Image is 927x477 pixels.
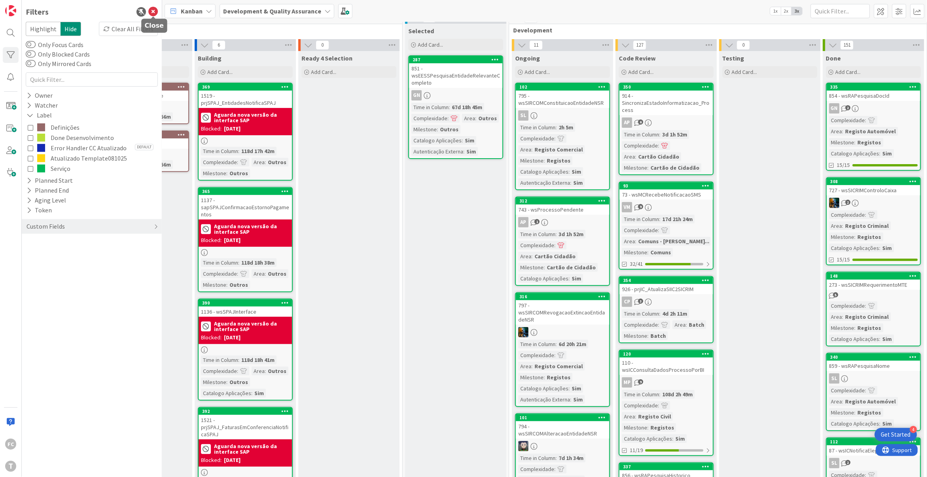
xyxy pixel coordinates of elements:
[622,152,635,161] div: Area
[633,40,646,50] span: 127
[830,84,920,90] div: 335
[910,426,917,433] div: 4
[463,147,464,156] span: :
[880,149,881,158] span: :
[531,145,533,154] span: :
[622,297,632,307] div: CP
[842,127,844,136] span: :
[638,119,643,125] span: 6
[569,274,570,283] span: :
[408,27,434,35] span: Selected
[411,103,449,112] div: Time in Column
[827,438,920,456] div: 11287 - wsICNotificaElegibilidade
[26,60,36,68] button: Only Mirrored Cards
[212,40,226,50] span: 6
[513,26,917,34] span: Development
[17,1,36,11] span: Support
[865,301,866,310] span: :
[622,226,658,235] div: Complexidade
[516,414,609,439] div: 101794 - wsSIRCOMAlteracaoEntidadeNSR
[545,156,573,165] div: Registos
[635,152,636,161] span: :
[827,91,920,101] div: 854 - wsRAPesquisaDocId
[199,91,292,108] div: 1519 - prjSPAJ_EntidadesNotificaSPAJ
[855,138,856,147] span: :
[516,204,609,215] div: 743 - wsProcessoPendente
[411,125,437,134] div: Milestone
[855,324,856,332] span: :
[518,156,544,165] div: Milestone
[462,114,475,123] div: Area
[224,125,241,133] div: [DATE]
[266,269,288,278] div: Outros
[450,103,484,112] div: 67d 18h 45m
[516,110,609,121] div: SL
[827,458,920,468] div: SL
[26,185,70,195] div: Planned End
[51,132,114,143] span: Done Desenvolvimento
[51,163,70,174] span: Serviço
[648,331,668,340] div: Batch
[463,136,476,145] div: Sim
[418,41,443,48] span: Add Card...
[411,136,462,145] div: Catalogo Aplicações
[252,158,265,167] div: Area
[223,7,321,15] b: Development & Quality Assurance
[544,263,545,272] span: :
[636,237,712,246] div: Comuns - [PERSON_NAME]...
[840,40,854,50] span: 151
[201,269,237,278] div: Complexidade
[827,198,920,208] div: JC
[26,176,74,185] div: Planned Start
[737,40,750,50] span: 0
[518,145,531,154] div: Area
[811,4,870,18] input: Quick Filter...
[226,169,227,178] span: :
[622,141,658,150] div: Complexidade
[829,210,865,219] div: Complexidade
[26,49,90,59] label: Only Blocked Cards
[28,132,156,143] button: Done Desenvolvimento
[464,147,478,156] div: Sim
[207,68,233,76] span: Add Card...
[518,441,529,451] img: LS
[518,217,529,227] div: AP
[830,179,920,184] div: 308
[844,312,891,321] div: Registo Criminal
[830,273,920,279] div: 148
[620,284,713,294] div: 926 - prjIC_AtualizaSIIC2SICRIM
[475,114,476,123] span: :
[792,7,802,15] span: 3x
[620,91,713,115] div: 914 - SincronizaEstadoInformatizacao_Process
[660,215,695,223] div: 17d 21h 24m
[311,68,336,76] span: Add Card...
[214,112,290,123] b: Aguarda nova versão da interface SAP
[99,22,158,36] div: Clear All Filters
[829,127,842,136] div: Area
[26,40,83,49] label: Only Focus Cards
[829,198,840,208] img: JC
[533,145,585,154] div: Registo Comercial
[829,149,880,158] div: Catalogo Aplicações
[837,256,850,264] span: 15/15
[266,158,288,167] div: Outros
[658,141,659,150] span: :
[51,143,127,153] span: Error Handler CC Atualizado
[686,320,687,329] span: :
[881,244,894,252] div: Sim
[638,299,643,304] span: 3
[622,117,632,128] div: AP
[827,83,920,101] div: 335854 - wsRAPesquisaDocId
[409,63,502,88] div: 851 - wsEESSPesquisaEntidadeRelevanteCompleto
[26,205,53,215] div: Token
[659,130,660,139] span: :
[620,277,713,294] div: 354926 - prjIC_AtualizaSIIC2SICRIM
[829,324,855,332] div: Milestone
[732,68,757,76] span: Add Card...
[554,134,555,143] span: :
[518,252,531,261] div: Area
[827,438,920,445] div: 112
[635,237,636,246] span: :
[865,116,866,125] span: :
[571,178,585,187] div: Sim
